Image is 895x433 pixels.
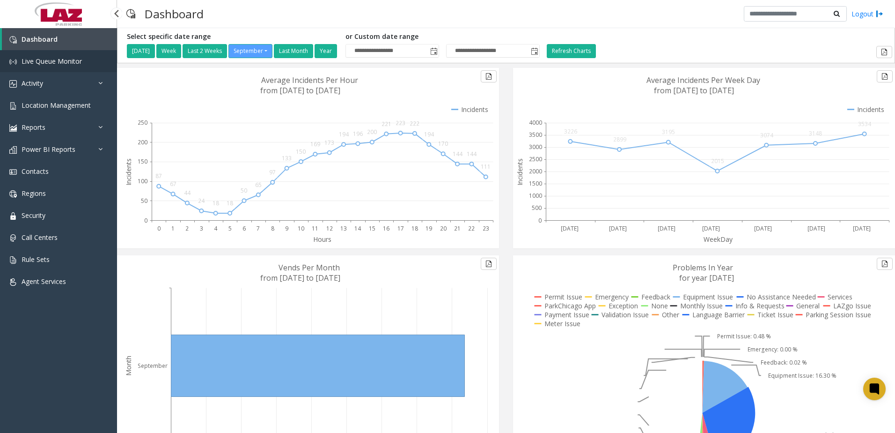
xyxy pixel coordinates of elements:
[529,155,542,163] text: 2500
[138,157,147,165] text: 150
[9,212,17,220] img: 'icon'
[185,224,189,232] text: 2
[483,224,489,232] text: 23
[140,2,208,25] h3: Dashboard
[851,9,883,19] a: Logout
[2,28,117,50] a: Dashboard
[711,157,724,165] text: 2015
[22,189,46,198] span: Regions
[809,129,822,137] text: 3148
[768,372,836,380] text: Equipment Issue: 16.30 %
[274,44,313,58] button: Last Month
[345,33,540,41] h5: or Custom date range
[255,181,262,189] text: 65
[198,197,205,205] text: 24
[748,345,798,353] text: Emergency: 0.00 %
[468,224,475,232] text: 22
[324,139,334,147] text: 173
[298,224,304,232] text: 10
[241,187,247,194] text: 50
[679,273,734,283] text: for year [DATE]
[22,277,66,286] span: Agent Services
[529,192,542,200] text: 1000
[124,356,133,376] text: Month
[127,33,338,41] h5: Select specific date range
[22,145,75,154] span: Power BI Reports
[271,224,274,232] text: 8
[339,130,349,138] text: 194
[760,131,774,139] text: 3074
[438,140,448,148] text: 170
[853,224,871,232] text: [DATE]
[381,120,391,128] text: 221
[22,35,58,44] span: Dashboard
[529,131,542,139] text: 3500
[613,135,626,143] text: 2899
[183,44,227,58] button: Last 2 Weeks
[124,158,133,186] text: Incidents
[529,143,542,151] text: 3000
[529,179,542,187] text: 1500
[213,199,219,207] text: 18
[481,163,491,171] text: 111
[9,146,17,154] img: 'icon'
[22,57,82,66] span: Live Queue Monitor
[453,150,463,158] text: 144
[646,75,760,85] text: Average Incidents Per Week Day
[22,79,43,88] span: Activity
[141,197,147,205] text: 50
[354,224,361,232] text: 14
[877,258,893,270] button: Export to pdf
[9,256,17,264] img: 'icon'
[155,172,162,180] text: 87
[397,224,404,232] text: 17
[876,46,892,58] button: Export to pdf
[138,362,168,370] text: September
[312,224,318,232] text: 11
[22,101,91,110] span: Location Management
[454,224,461,232] text: 21
[654,85,734,96] text: from [DATE] to [DATE]
[425,224,432,232] text: 19
[410,119,419,127] text: 222
[157,224,161,232] text: 0
[9,58,17,66] img: 'icon'
[754,224,772,232] text: [DATE]
[9,80,17,88] img: 'icon'
[367,128,377,136] text: 200
[383,224,389,232] text: 16
[532,204,542,212] text: 500
[561,224,579,232] text: [DATE]
[200,224,203,232] text: 3
[326,224,333,232] text: 12
[127,44,155,58] button: [DATE]
[481,258,497,270] button: Export to pdf
[9,190,17,198] img: 'icon'
[807,224,825,232] text: [DATE]
[282,154,292,162] text: 133
[279,262,340,273] text: Vends Per Month
[9,124,17,132] img: 'icon'
[481,70,497,82] button: Export to pdf
[310,140,320,148] text: 169
[428,45,439,58] span: Toggle popup
[658,224,675,232] text: [DATE]
[138,119,147,127] text: 250
[396,119,405,127] text: 223
[257,224,260,232] text: 7
[440,224,447,232] text: 20
[424,130,434,138] text: 194
[9,168,17,176] img: 'icon'
[170,180,176,188] text: 67
[609,224,627,232] text: [DATE]
[340,224,347,232] text: 13
[261,75,358,85] text: Average Incidents Per Hour
[529,45,539,58] span: Toggle popup
[702,224,720,232] text: [DATE]
[704,235,733,244] text: WeekDay
[877,70,893,82] button: Export to pdf
[547,44,596,58] button: Refresh Charts
[138,138,147,146] text: 200
[876,9,883,19] img: logout
[22,211,45,220] span: Security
